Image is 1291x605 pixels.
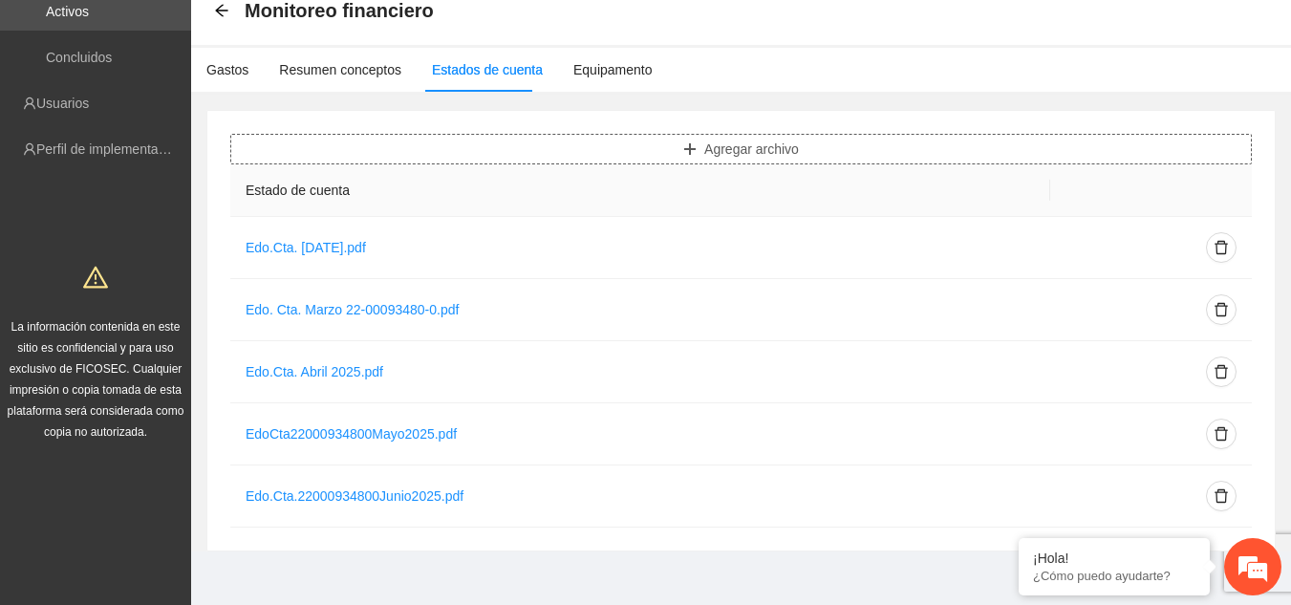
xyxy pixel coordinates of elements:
[99,97,321,122] div: Chatee con nosotros ahora
[46,4,89,19] a: Activos
[246,488,463,504] a: Edo.Cta.22000934800Junio2025.pdf
[1033,569,1195,583] p: ¿Cómo puedo ayudarte?
[246,240,366,255] a: Edo.Cta. [DATE].pdf
[8,320,184,439] span: La información contenida en este sitio es confidencial y para uso exclusivo de FICOSEC. Cualquier...
[1207,364,1236,379] span: delete
[1207,240,1236,255] span: delete
[111,195,264,388] span: Estamos en línea.
[1033,551,1195,566] div: ¡Hola!
[683,142,697,158] span: plus
[230,164,1050,217] th: Estado de cuenta
[10,402,364,469] textarea: Escriba su mensaje y pulse “Intro”
[1207,488,1236,504] span: delete
[432,59,543,80] div: Estados de cuenta
[1206,419,1237,449] button: delete
[246,302,459,317] a: Edo. Cta. Marzo 22-00093480-0.pdf
[313,10,359,55] div: Minimizar ventana de chat en vivo
[246,426,457,442] a: EdoCta22000934800Mayo2025.pdf
[246,364,383,379] a: Edo.Cta. Abril 2025.pdf
[1207,426,1236,442] span: delete
[46,50,112,65] a: Concluidos
[573,59,653,80] div: Equipamento
[1206,294,1237,325] button: delete
[1207,302,1236,317] span: delete
[230,134,1252,164] button: plusAgregar archivo
[206,59,248,80] div: Gastos
[1206,232,1237,263] button: delete
[214,3,229,19] div: Back
[279,59,401,80] div: Resumen conceptos
[83,265,108,290] span: warning
[1206,357,1237,387] button: delete
[36,141,185,157] a: Perfil de implementadora
[704,139,799,160] span: Agregar archivo
[214,3,229,18] span: arrow-left
[1206,481,1237,511] button: delete
[36,96,89,111] a: Usuarios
